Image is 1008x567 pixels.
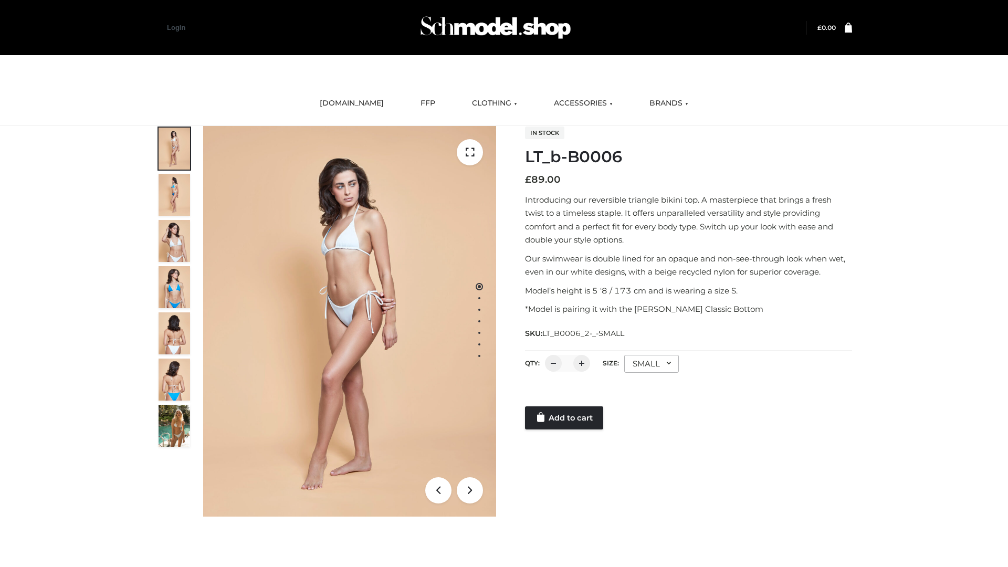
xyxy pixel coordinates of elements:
[159,174,190,216] img: ArielClassicBikiniTop_CloudNine_AzureSky_OW114ECO_2-scaled.jpg
[203,126,496,517] img: ArielClassicBikiniTop_CloudNine_AzureSky_OW114ECO_1
[167,24,185,31] a: Login
[525,252,852,279] p: Our swimwear is double lined for an opaque and non-see-through look when wet, even in our white d...
[159,312,190,354] img: ArielClassicBikiniTop_CloudNine_AzureSky_OW114ECO_7-scaled.jpg
[159,359,190,401] img: ArielClassicBikiniTop_CloudNine_AzureSky_OW114ECO_8-scaled.jpg
[525,302,852,316] p: *Model is pairing it with the [PERSON_NAME] Classic Bottom
[525,284,852,298] p: Model’s height is 5 ‘8 / 173 cm and is wearing a size S.
[525,359,540,367] label: QTY:
[312,92,392,115] a: [DOMAIN_NAME]
[525,174,531,185] span: £
[159,405,190,447] img: Arieltop_CloudNine_AzureSky2.jpg
[525,327,625,340] span: SKU:
[464,92,525,115] a: CLOTHING
[817,24,836,31] a: £0.00
[159,220,190,262] img: ArielClassicBikiniTop_CloudNine_AzureSky_OW114ECO_3-scaled.jpg
[642,92,696,115] a: BRANDS
[624,355,679,373] div: SMALL
[413,92,443,115] a: FFP
[525,148,852,166] h1: LT_b-B0006
[159,128,190,170] img: ArielClassicBikiniTop_CloudNine_AzureSky_OW114ECO_1-scaled.jpg
[546,92,621,115] a: ACCESSORIES
[417,7,574,48] img: Schmodel Admin 964
[159,266,190,308] img: ArielClassicBikiniTop_CloudNine_AzureSky_OW114ECO_4-scaled.jpg
[525,406,603,429] a: Add to cart
[525,127,564,139] span: In stock
[817,24,836,31] bdi: 0.00
[525,174,561,185] bdi: 89.00
[542,329,624,338] span: LT_B0006_2-_-SMALL
[817,24,822,31] span: £
[603,359,619,367] label: Size:
[525,193,852,247] p: Introducing our reversible triangle bikini top. A masterpiece that brings a fresh twist to a time...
